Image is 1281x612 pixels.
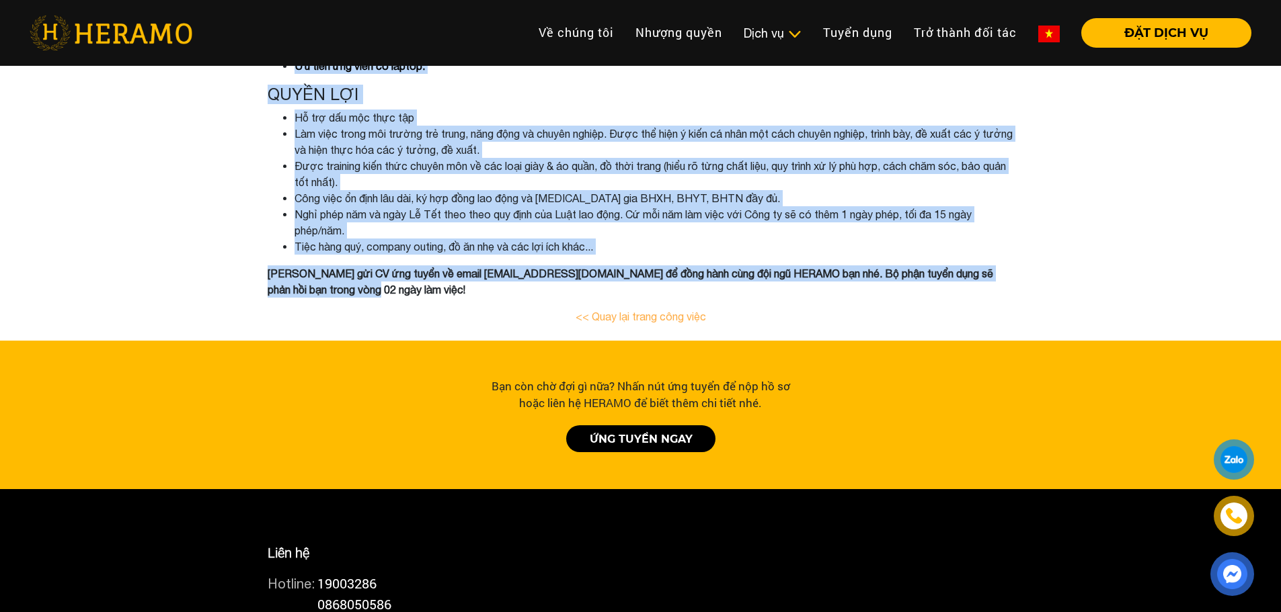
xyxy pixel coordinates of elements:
[812,18,903,47] a: Tuyển dụng
[295,238,1014,255] li: Tiệc hàng quý, company outing, đồ ăn nhẹ và các lợi ích khác...
[744,24,802,42] div: Dịch vụ
[268,576,315,591] span: Hotline:
[295,110,1014,126] li: Hỗ trợ dấu mộc thực tập
[30,15,192,50] img: heramo-logo.png
[576,310,706,322] a: << Quay lại trang công việc
[295,126,1014,158] li: Làm việc trong môi trường trẻ trung, năng động và chuyên nghiệp. Được thể hiện ý kiến cá nhân một...
[1038,26,1060,42] img: vn-flag.png
[625,18,733,47] a: Nhượng quyền
[295,206,1014,238] li: Nghỉ phép năm và ngày Lễ Tết theo theo quy định của Luật lao động. Cứ mỗi năm làm việc với Công t...
[903,18,1027,47] a: Trở thành đối tác
[1081,18,1251,48] button: ĐẶT DỊCH VỤ
[295,158,1014,190] li: Được training kiến thức chuyên môn về các loại giày & áo quần, đồ thời trang (hiểu rõ từng chất l...
[528,18,625,47] a: Về chúng tôi
[1216,498,1252,534] a: phone-icon
[787,28,802,41] img: subToggleIcon
[295,190,1014,206] li: Công việc ổn định lâu dài, ký hợp đồng lao động và [MEDICAL_DATA] gia BHXH, BHYT, BHTN đầy đủ.
[317,574,377,592] a: 19003286
[566,425,715,452] a: ỨNG TUYỂN NGAY
[1071,27,1251,39] a: ĐẶT DỊCH VỤ
[268,543,1014,563] p: Liên hệ
[1225,507,1243,525] img: phone-icon
[295,60,425,72] b: Ưu tiên ứng viên có laptop.
[483,378,798,412] div: Bạn còn chờ đợi gì nữa? Nhấn nút ứng tuyển để nộp hồ sơ hoặc liên hệ HERAMO để biết thêm chi tiết...
[268,85,1014,104] h4: QUYỀN LỢI
[268,267,993,296] b: [PERSON_NAME] gửi CV ứng tuyển về email [EMAIL_ADDRESS][DOMAIN_NAME] để đồng hành cùng đội ngũ HE...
